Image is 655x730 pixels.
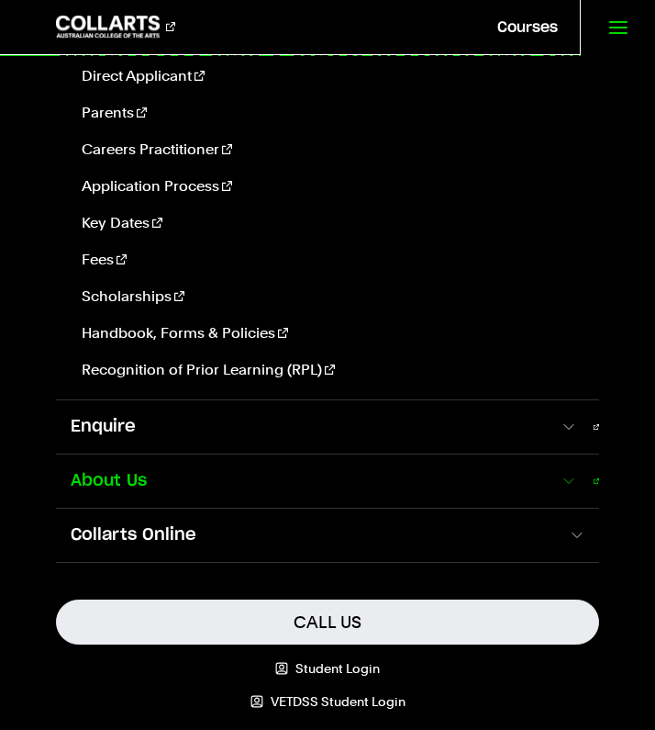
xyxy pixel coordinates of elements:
[56,692,600,711] a: VETDSS Student Login
[74,212,585,234] a: Key Dates
[74,322,585,344] a: Handbook, Forms & Policies
[56,400,600,454] a: Enquire
[56,455,600,508] a: About Us
[56,600,600,645] a: Call Us
[74,286,585,308] a: Scholarships
[74,249,585,271] a: Fees
[74,139,585,161] a: Careers Practitioner
[74,65,585,87] a: Direct Applicant
[74,359,585,381] a: Recognition of Prior Learning (RPL)
[56,523,568,547] span: Collarts Online
[74,175,585,197] a: Application Process
[56,509,600,562] a: Collarts Online
[56,469,561,493] span: About Us
[56,415,561,439] span: Enquire
[56,659,600,678] a: Student Login
[56,16,175,38] div: Go to homepage
[74,102,585,124] a: Parents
